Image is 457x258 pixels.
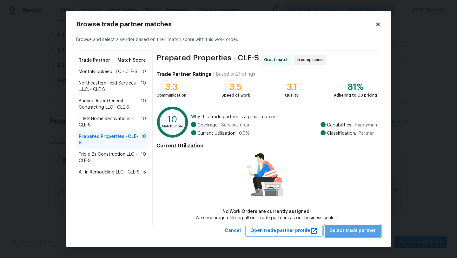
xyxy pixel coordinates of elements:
[330,227,376,235] span: Select trade partner
[79,169,140,175] span: All-in Remodeling LLC - CLE-S
[264,57,291,63] span: Great match
[156,84,186,90] div: 3.3
[162,125,183,128] text: Match Score
[222,84,250,90] div: 3.5
[141,69,146,75] span: 10
[195,208,338,215] div: No Work Orders are currently assigned!
[221,122,249,128] span: Services area
[79,80,141,93] span: Northeastern Field Services L.L.C. - CLE-S
[222,225,243,237] button: Cancel
[79,133,141,146] span: Prepared Properties - CLE-S
[79,57,110,64] span: Trade Partner
[359,130,374,137] span: Partner
[250,227,318,235] span: Open trade partner profile
[76,29,381,51] div: Browse and select a vendor based on their match score with this work order.
[76,21,375,28] h2: Browse trade partner matches
[197,122,219,128] span: Coverage:
[327,130,356,137] span: Classification:
[211,71,216,78] div: |
[117,57,146,64] span: Match Score
[141,151,146,164] span: 10
[79,69,137,75] span: Monthly Upkeep LLC - CLE-S
[327,122,352,128] span: Capabilities:
[156,55,259,65] span: Prepared Properties - CLE-S
[239,130,249,137] span: 0.0 %
[141,133,146,146] span: 10
[141,80,146,93] span: 10
[197,130,236,137] span: Current Utilization:
[141,98,146,111] span: 10
[156,92,186,98] div: Communication
[216,71,255,78] div: Based on 21 ratings
[334,84,377,90] div: 81%
[285,84,299,90] div: 3.1
[245,225,323,237] button: Open trade partner profile
[79,151,141,164] span: Triple 2s Construction LLC - CLE-S
[285,92,299,98] div: Quality
[355,122,377,128] span: Handyman
[79,116,141,128] span: T & R Home Renovations - CLE-S
[325,225,381,237] button: Select trade partner
[141,116,146,128] span: 10
[222,92,250,98] div: Speed of work
[143,169,146,175] span: 5
[168,115,177,124] text: 10
[79,98,141,111] span: Burning River General Contracting LLC - CLE-S
[297,57,325,63] span: In compliance
[191,114,377,120] span: Why this trade partner is a great match:
[195,215,338,221] div: We encourage utilizing all our trade partners as our business scales.
[225,227,241,235] span: Cancel
[156,71,211,78] h4: Trade Partner Ratings
[156,143,377,149] h4: Current Utilization
[334,92,377,98] div: Adhering to OD pricing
